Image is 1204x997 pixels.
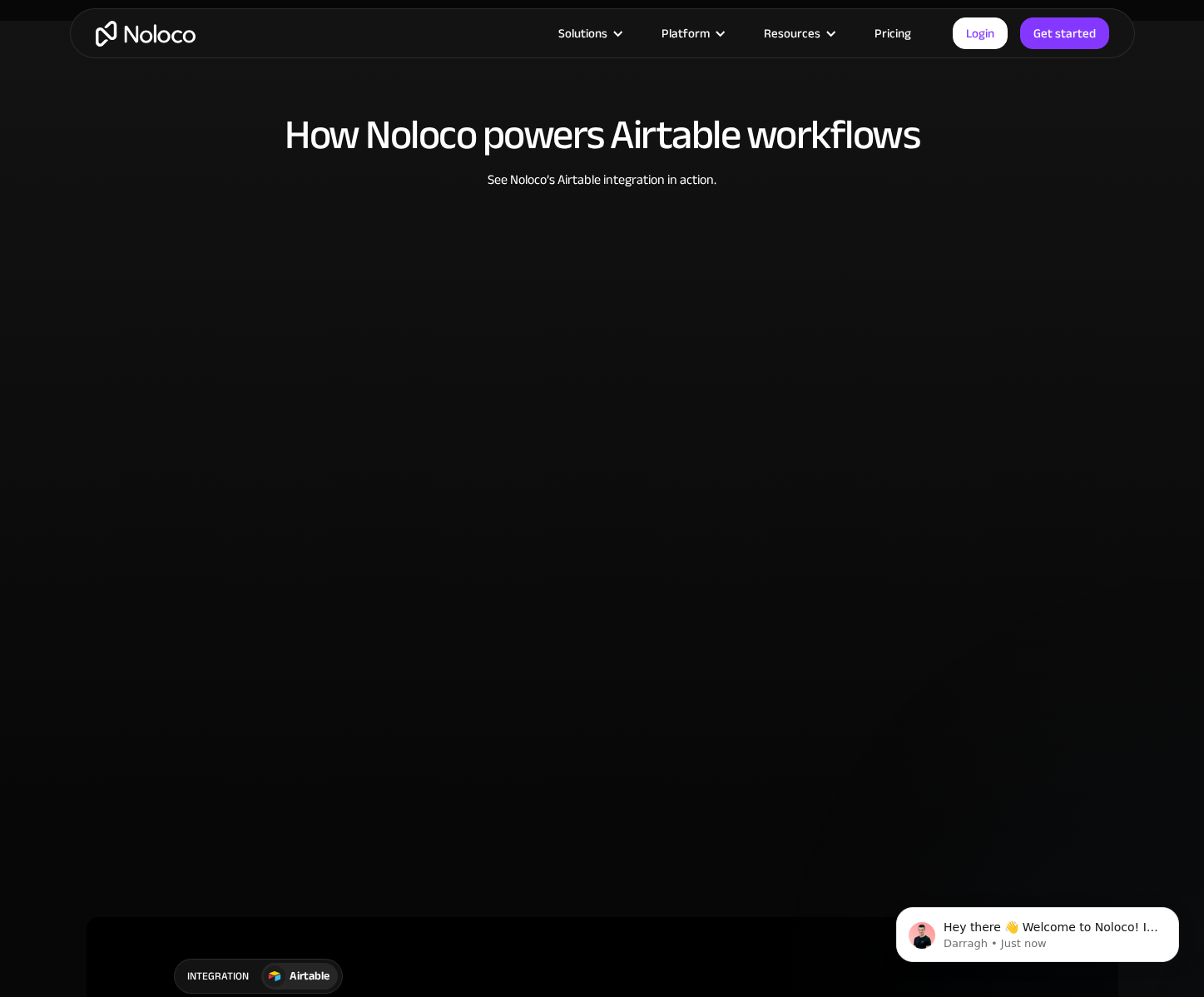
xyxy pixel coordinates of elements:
iframe: Intercom notifications message [871,872,1204,989]
div: Platform [661,22,710,44]
a: home [96,21,196,47]
div: Airtable [290,967,329,985]
div: Resources [764,22,820,44]
h2: How Noloco powers Airtable workflows [87,112,1118,157]
div: See Noloco’s Airtable integration in action. [87,170,1118,215]
a: Pricing [854,22,932,44]
a: Get started [1020,17,1109,49]
div: integration [175,960,261,993]
div: Solutions [558,22,607,44]
div: Platform [641,22,743,44]
a: Login [953,17,1008,49]
div: Solutions [538,22,641,44]
div: Resources [743,22,854,44]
